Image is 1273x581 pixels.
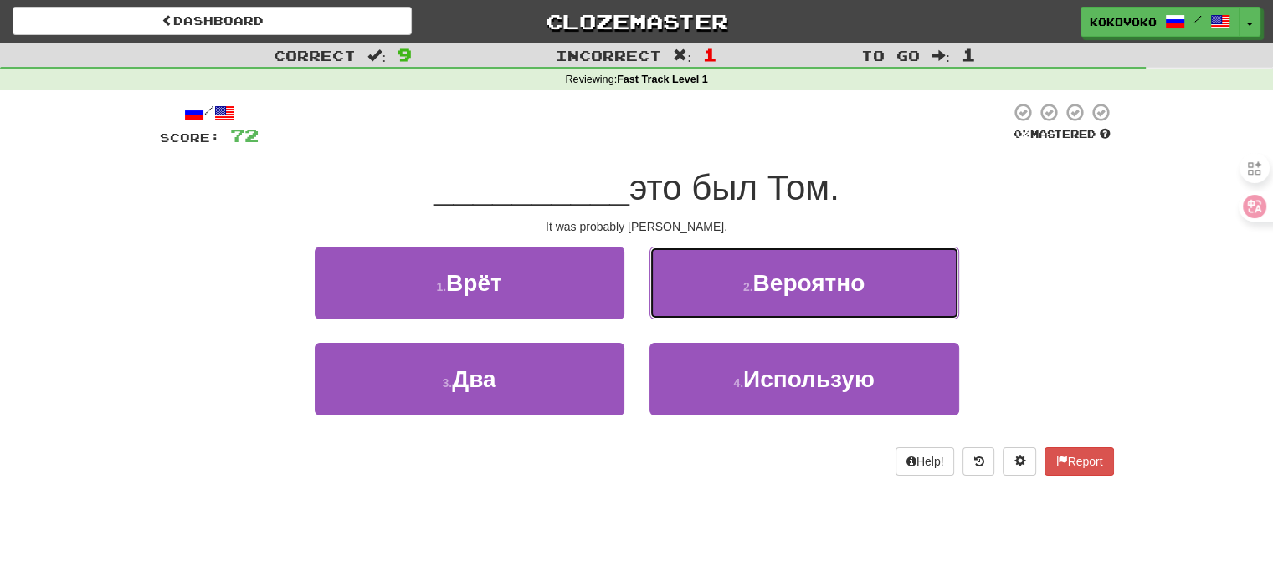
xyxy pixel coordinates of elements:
[1090,14,1157,29] span: kokovoko
[733,376,743,390] small: 4 .
[1014,127,1030,140] span: 0 %
[861,47,920,64] span: To go
[367,48,386,63] span: :
[13,7,412,35] a: Dashboard
[556,47,661,64] span: Incorrect
[743,280,753,293] small: 2 .
[398,44,412,64] span: 9
[442,376,452,390] small: 3 .
[434,168,629,207] span: __________
[1081,7,1240,37] a: kokovoko /
[274,47,356,64] span: Correct
[673,48,691,63] span: :
[962,447,994,476] button: Round history (alt+y)
[1045,447,1113,476] button: Report
[617,74,708,85] strong: Fast Track Level 1
[160,218,1114,235] div: It was probably [PERSON_NAME].
[230,125,259,145] span: 72
[743,366,875,392] span: Использую
[932,48,950,63] span: :
[649,343,959,415] button: 4.Использую
[752,270,865,296] span: Вероятно
[703,44,717,64] span: 1
[315,343,624,415] button: 3.Два
[436,280,446,293] small: 1 .
[160,102,259,123] div: /
[629,168,839,207] span: это был Том.
[452,366,495,392] span: Два
[315,247,624,319] button: 1.Врёт
[896,447,955,476] button: Help!
[1193,13,1202,25] span: /
[437,7,836,36] a: Clozemaster
[446,270,502,296] span: Врёт
[1010,127,1114,142] div: Mastered
[962,44,976,64] span: 1
[160,130,220,145] span: Score:
[649,247,959,319] button: 2.Вероятно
